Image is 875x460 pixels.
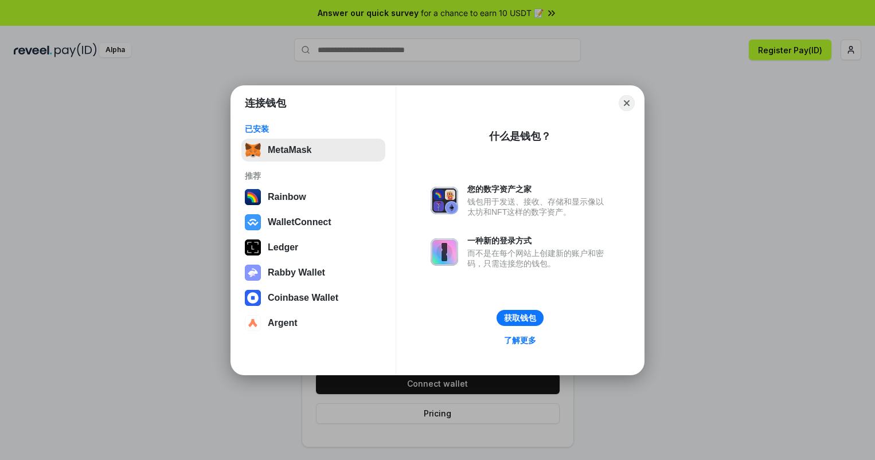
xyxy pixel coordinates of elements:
button: Close [619,95,635,111]
button: MetaMask [241,139,385,162]
button: 获取钱包 [497,310,544,326]
div: 而不是在每个网站上创建新的账户和密码，只需连接您的钱包。 [467,248,610,269]
img: svg+xml,%3Csvg%20width%3D%2228%22%20height%3D%2228%22%20viewBox%3D%220%200%2028%2028%22%20fill%3D... [245,290,261,306]
div: 您的数字资产之家 [467,184,610,194]
button: Rainbow [241,186,385,209]
a: 了解更多 [497,333,543,348]
div: Rabby Wallet [268,268,325,278]
img: svg+xml,%3Csvg%20width%3D%2228%22%20height%3D%2228%22%20viewBox%3D%220%200%2028%2028%22%20fill%3D... [245,214,261,230]
div: Argent [268,318,298,328]
img: svg+xml,%3Csvg%20xmlns%3D%22http%3A%2F%2Fwww.w3.org%2F2000%2Fsvg%22%20fill%3D%22none%22%20viewBox... [245,265,261,281]
button: WalletConnect [241,211,385,234]
img: svg+xml,%3Csvg%20fill%3D%22none%22%20height%3D%2233%22%20viewBox%3D%220%200%2035%2033%22%20width%... [245,142,261,158]
button: Ledger [241,236,385,259]
div: 一种新的登录方式 [467,235,610,246]
div: 钱包用于发送、接收、存储和显示像以太坊和NFT这样的数字资产。 [467,196,610,217]
div: 推荐 [245,171,382,181]
h1: 连接钱包 [245,96,286,110]
button: Rabby Wallet [241,261,385,284]
img: svg+xml,%3Csvg%20xmlns%3D%22http%3A%2F%2Fwww.w3.org%2F2000%2Fsvg%22%20width%3D%2228%22%20height%3... [245,239,261,255]
div: Rainbow [268,192,306,202]
div: 什么是钱包？ [489,129,551,143]
img: svg+xml,%3Csvg%20width%3D%2228%22%20height%3D%2228%22%20viewBox%3D%220%200%2028%2028%22%20fill%3D... [245,315,261,331]
button: Argent [241,312,385,335]
img: svg+xml,%3Csvg%20xmlns%3D%22http%3A%2F%2Fwww.w3.org%2F2000%2Fsvg%22%20fill%3D%22none%22%20viewBox... [431,238,458,266]
div: MetaMask [268,145,311,155]
img: svg+xml,%3Csvg%20xmlns%3D%22http%3A%2F%2Fwww.w3.org%2F2000%2Fsvg%22%20fill%3D%22none%22%20viewBox... [431,187,458,214]
div: Coinbase Wallet [268,293,338,303]
div: Ledger [268,242,298,253]
div: WalletConnect [268,217,331,227]
div: 了解更多 [504,335,536,345]
div: 已安装 [245,124,382,134]
div: 获取钱包 [504,313,536,323]
img: svg+xml,%3Csvg%20width%3D%22120%22%20height%3D%22120%22%20viewBox%3D%220%200%20120%20120%22%20fil... [245,189,261,205]
button: Coinbase Wallet [241,286,385,309]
